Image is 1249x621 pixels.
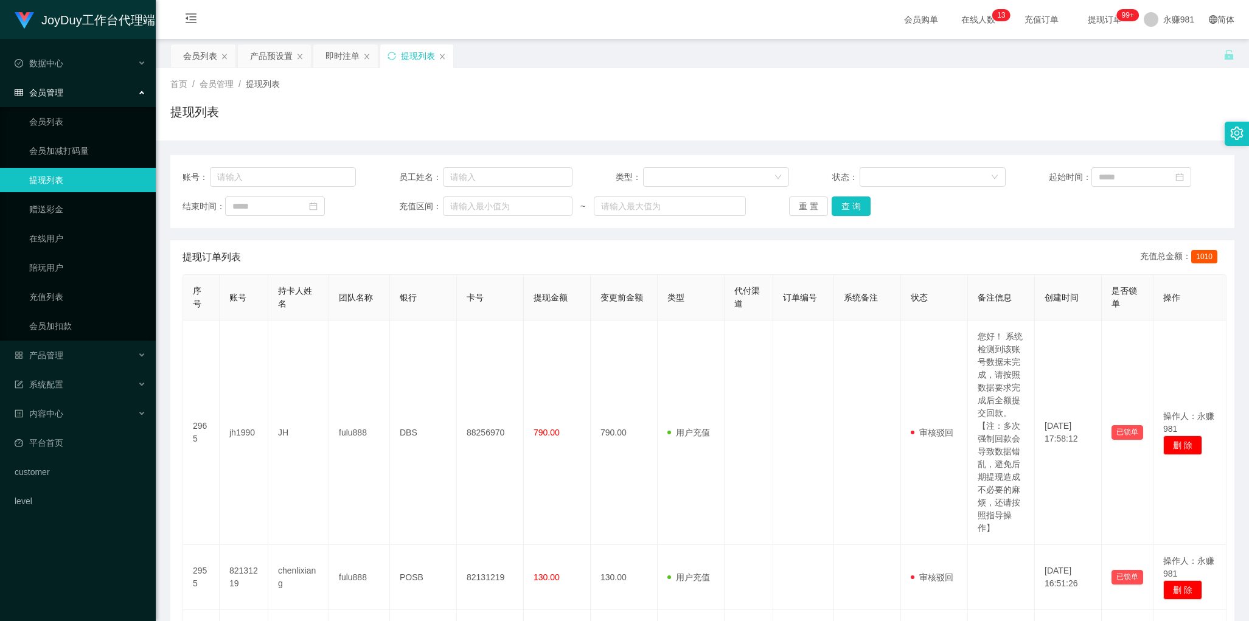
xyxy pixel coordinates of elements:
span: 会员管理 [200,79,234,89]
span: 系统配置 [15,380,63,389]
i: 图标: check-circle-o [15,59,23,68]
span: 操作 [1163,293,1180,302]
button: 已锁单 [1112,570,1143,585]
i: 图标: global [1209,15,1217,24]
div: 会员列表 [183,44,217,68]
i: 图标: setting [1230,127,1244,140]
span: 类型 [667,293,684,302]
input: 请输入 [443,167,572,187]
a: 充值列表 [29,285,146,309]
span: 提现订单列表 [183,250,241,265]
span: 系统备注 [844,293,878,302]
i: 图标: menu-fold [170,1,212,40]
button: 重 置 [789,196,828,216]
span: / [192,79,195,89]
span: 用户充值 [667,428,710,437]
span: 提现订单 [1082,15,1128,24]
span: 用户充值 [667,572,710,582]
td: 2965 [183,321,220,545]
a: 赠送彩金 [29,197,146,221]
sup: 13 [992,9,1010,21]
button: 删 除 [1163,435,1202,455]
span: 员工姓名： [399,171,443,184]
span: 卡号 [467,293,484,302]
td: chenlixiang [268,545,329,610]
i: 图标: down [774,173,782,182]
i: 图标: profile [15,409,23,418]
i: 图标: calendar [309,202,318,210]
input: 请输入 [210,167,356,187]
span: ~ [572,200,594,213]
span: 状态： [832,171,860,184]
i: 图标: table [15,88,23,97]
p: 1 [997,9,1001,21]
i: 图标: close [296,53,304,60]
button: 已锁单 [1112,425,1143,440]
span: 130.00 [534,572,560,582]
td: 82131219 [220,545,268,610]
span: 在线人数 [955,15,1001,24]
span: 首页 [170,79,187,89]
span: 结束时间： [183,200,225,213]
td: jh1990 [220,321,268,545]
span: 产品管理 [15,350,63,360]
input: 请输入最大值为 [594,196,746,216]
td: JH [268,321,329,545]
span: 账号： [183,171,210,184]
i: 图标: unlock [1223,49,1234,60]
span: 类型： [616,171,643,184]
div: 产品预设置 [250,44,293,68]
span: 审核驳回 [911,572,953,582]
div: 即时注单 [325,44,360,68]
span: 提现列表 [246,79,280,89]
td: DBS [390,321,457,545]
span: 账号 [229,293,246,302]
span: 数据中心 [15,58,63,68]
span: 操作人：永赚981 [1163,556,1214,578]
td: 88256970 [457,321,524,545]
td: 130.00 [591,545,658,610]
sup: 185 [1116,9,1138,21]
td: 82131219 [457,545,524,610]
a: 会员加扣款 [29,314,146,338]
span: 审核驳回 [911,428,953,437]
a: 在线用户 [29,226,146,251]
i: 图标: form [15,380,23,389]
span: 序号 [193,286,201,308]
div: 提现列表 [401,44,435,68]
h1: JoyDuy工作台代理端 [41,1,155,40]
a: 陪玩用户 [29,255,146,280]
a: 会员加减打码量 [29,139,146,163]
i: 图标: close [439,53,446,60]
span: 充值订单 [1018,15,1065,24]
span: 起始时间： [1049,171,1091,184]
a: level [15,489,146,513]
span: / [238,79,241,89]
span: 代付渠道 [734,286,760,308]
td: fulu888 [329,321,390,545]
span: 内容中心 [15,409,63,418]
td: [DATE] 17:58:12 [1035,321,1102,545]
i: 图标: calendar [1175,173,1184,181]
a: 会员列表 [29,109,146,134]
div: 充值总金额： [1140,250,1222,265]
td: 2955 [183,545,220,610]
i: 图标: sync [388,52,396,60]
span: 订单编号 [783,293,817,302]
span: 创建时间 [1045,293,1079,302]
span: 团队名称 [339,293,373,302]
i: 图标: close [363,53,371,60]
span: 是否锁单 [1112,286,1137,308]
td: POSB [390,545,457,610]
span: 备注信息 [978,293,1012,302]
a: JoyDuy工作台代理端 [15,15,155,24]
span: 790.00 [534,428,560,437]
i: 图标: down [991,173,998,182]
td: fulu888 [329,545,390,610]
td: [DATE] 16:51:26 [1035,545,1102,610]
span: 状态 [911,293,928,302]
span: 操作人：永赚981 [1163,411,1214,434]
i: 图标: appstore-o [15,351,23,359]
button: 删 除 [1163,580,1202,600]
span: 1010 [1191,250,1217,263]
